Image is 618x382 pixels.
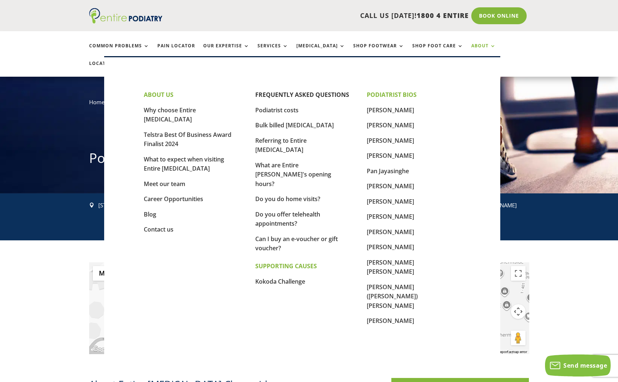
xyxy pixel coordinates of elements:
[471,7,527,24] a: Book Online
[417,11,469,20] span: 1800 4 ENTIRE
[144,180,185,188] a: Meet our team
[255,210,320,228] a: Do you offer telehealth appointments?
[255,262,317,270] strong: SUPPORTING CAUSES
[255,277,305,285] a: Kokoda Challenge
[353,43,404,59] a: Shop Footwear
[255,91,349,99] a: FREQUENTLY ASKED QUESTIONS
[257,43,288,59] a: Services
[367,243,414,251] a: [PERSON_NAME]
[498,350,527,354] a: Report a map error
[144,155,224,173] a: What to expect when visiting Entire [MEDICAL_DATA]
[255,121,334,129] a: Bulk billed [MEDICAL_DATA]
[144,91,173,99] strong: ABOUT US
[144,106,196,124] a: Why choose Entire [MEDICAL_DATA]
[367,137,414,145] a: [PERSON_NAME]
[255,195,320,203] a: Do you do home visits?
[296,43,345,59] a: [MEDICAL_DATA]
[367,283,418,310] a: [PERSON_NAME] ([PERSON_NAME]) [PERSON_NAME]
[255,137,307,154] a: Referring to Entire [MEDICAL_DATA]
[255,106,299,114] a: Podiatrist costs
[545,354,611,376] button: Send message
[144,210,156,218] a: Blog
[89,61,126,77] a: Locations
[91,345,115,354] a: Click to see this area on Google Maps
[98,201,193,210] div: [STREET_ADDRESS]
[367,106,414,114] a: [PERSON_NAME]
[511,304,526,319] button: Map camera controls
[89,97,529,112] nav: breadcrumb
[367,152,414,160] a: [PERSON_NAME]
[367,197,414,205] a: [PERSON_NAME]
[511,331,526,345] button: Drag Pegman onto the map to open Street View
[89,98,105,106] a: Home
[511,266,526,281] button: Toggle fullscreen view
[367,212,414,221] a: [PERSON_NAME]
[89,8,162,23] img: logo (1)
[367,317,414,325] a: [PERSON_NAME]
[89,43,149,59] a: Common Problems
[367,91,417,99] strong: PODIATRIST BIOS
[203,43,249,59] a: Our Expertise
[93,266,118,281] button: Show street map
[367,167,409,175] a: Pan Jayasinghe
[367,182,414,190] a: [PERSON_NAME]
[144,225,173,233] a: Contact us
[144,195,203,203] a: Career Opportunities
[89,149,529,171] h1: Podiatrist Chermside
[367,258,414,276] a: [PERSON_NAME] [PERSON_NAME]
[255,235,338,252] a: Can I buy an e-voucher or gift voucher?
[89,18,162,25] a: Entire Podiatry
[89,203,94,208] span: 
[367,121,414,129] a: [PERSON_NAME]
[191,11,469,21] p: CALL US [DATE]!
[144,131,231,148] a: Telstra Best Of Business Award Finalist 2024
[471,43,496,59] a: About
[412,43,463,59] a: Shop Foot Care
[157,43,195,59] a: Pain Locator
[91,345,115,354] img: Google
[367,228,414,236] a: [PERSON_NAME]
[563,361,607,370] span: Send message
[255,161,331,188] a: What are Entire [PERSON_NAME]'s opening hours?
